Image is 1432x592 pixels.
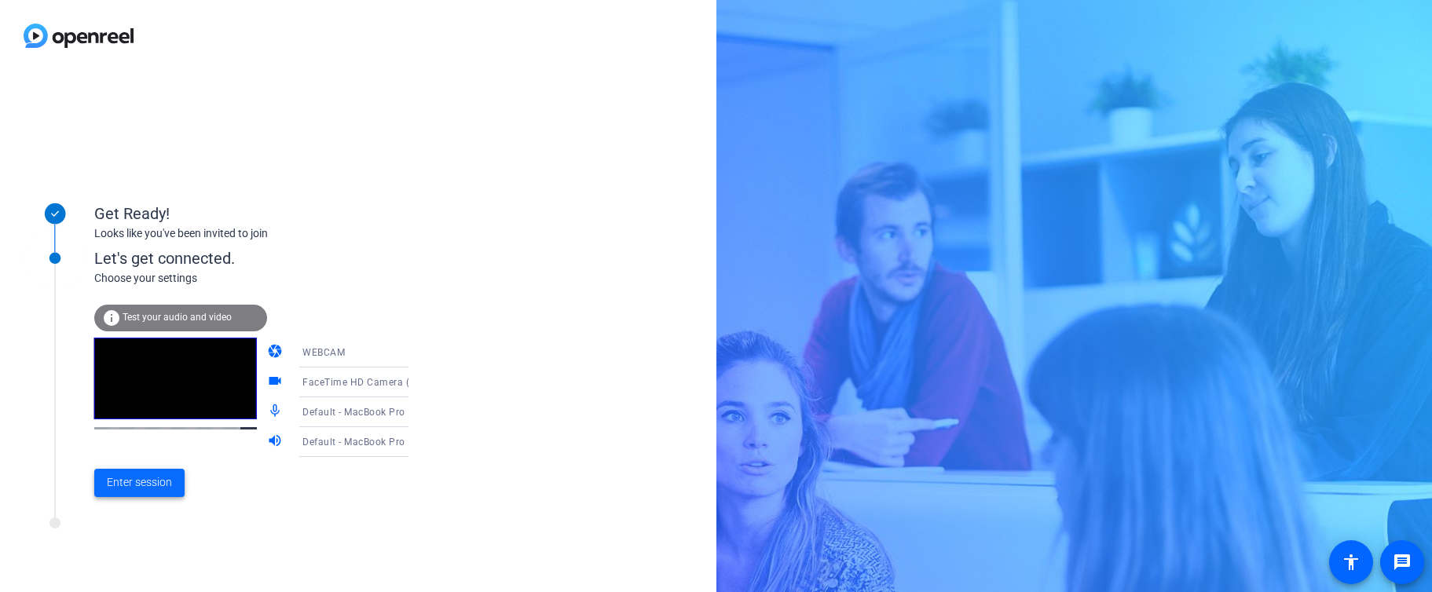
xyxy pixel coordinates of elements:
mat-icon: info [102,309,121,327]
span: Default - MacBook Pro Microphone (Built-in) [302,405,504,418]
mat-icon: videocam [267,373,286,392]
mat-icon: mic_none [267,403,286,422]
mat-icon: message [1393,553,1412,572]
mat-icon: accessibility [1342,553,1361,572]
mat-icon: camera [267,343,286,362]
button: Enter session [94,469,185,497]
div: Let's get connected. [94,247,441,270]
span: Test your audio and video [123,312,232,323]
span: Default - MacBook Pro Speakers (Built-in) [302,435,492,448]
div: Choose your settings [94,270,441,287]
div: Get Ready! [94,202,408,225]
span: FaceTime HD Camera (Built-in) (05ac:8514) [302,375,504,388]
mat-icon: volume_up [267,433,286,451]
div: Looks like you've been invited to join [94,225,408,242]
span: WEBCAM [302,347,345,358]
span: Enter session [107,474,172,491]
